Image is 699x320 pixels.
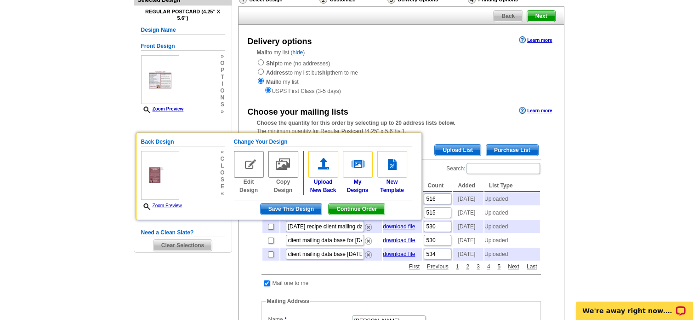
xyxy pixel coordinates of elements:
[453,206,483,219] td: [DATE]
[453,180,483,192] th: Added
[268,151,298,178] img: copy-design-no.gif
[570,291,699,320] iframe: LiveChat chat widget
[464,262,472,271] a: 2
[495,262,503,271] a: 5
[268,151,298,194] a: Copy Design
[141,42,225,51] h5: Front Design
[377,151,407,194] a: NewTemplate
[220,190,224,197] span: «
[519,36,552,44] a: Learn more
[248,35,312,48] div: Delivery options
[239,119,564,135] div: The minimum quantity for Regular Postcard (4.25" x 5.6")is 1.
[257,58,546,95] div: to me (no addresses) to my list but them to me to my list
[524,262,540,271] a: Last
[484,192,540,205] td: Uploaded
[329,204,385,215] span: Continue Order
[308,151,338,178] img: upload-front.gif
[220,94,224,101] span: n
[365,250,372,256] a: Remove this list
[220,163,224,169] span: l
[506,262,522,271] a: Next
[486,145,538,156] span: Purchase List
[257,86,546,95] div: USPS First Class (3-5 days)
[319,70,330,76] strong: ship
[141,9,225,21] h4: Regular Postcard (4.25" x 5.6")
[493,10,523,22] a: Back
[257,120,455,126] strong: Choose the quantity for this order by selecting up to 20 address lists below.
[239,48,564,95] div: to my list ( )
[141,106,184,111] a: Zoom Preview
[383,251,415,257] a: download file
[308,151,338,194] a: UploadNew Back
[260,203,322,215] button: Save This Design
[220,169,224,176] span: o
[141,55,179,104] img: small-thumb.jpg
[365,236,372,242] a: Remove this list
[153,240,212,251] span: Clear Selections
[261,204,322,215] span: Save This Design
[220,101,224,108] span: s
[454,262,461,271] a: 1
[343,151,373,194] a: MyDesigns
[423,180,452,192] th: Count
[293,49,303,56] a: hide
[220,108,224,115] span: »
[435,145,480,156] span: Upload List
[234,151,264,194] a: Edit Design
[328,203,385,215] button: Continue Order
[484,180,540,192] th: List Type
[365,251,372,258] img: delete.png
[272,279,309,288] td: Mail one to me
[484,234,540,247] td: Uploaded
[220,60,224,67] span: o
[365,222,372,228] a: Remove this list
[220,87,224,94] span: o
[266,297,310,305] legend: Mailing Address
[220,176,224,183] span: s
[365,238,372,244] img: delete.png
[494,11,523,22] span: Back
[234,138,412,146] h5: Change Your Design
[248,106,348,118] div: Choose your mailing lists
[141,26,225,35] h5: Design Name
[407,262,422,271] a: First
[527,11,555,22] span: Next
[466,163,540,174] input: Search:
[343,151,373,178] img: my-designs.gif
[519,107,552,114] a: Learn more
[266,60,278,67] strong: Ship
[453,234,483,247] td: [DATE]
[141,228,225,237] h5: Need a Clean Slate?
[485,262,493,271] a: 4
[484,206,540,219] td: Uploaded
[234,151,264,178] img: edit-design-no.gif
[266,79,277,85] strong: Mail
[141,138,225,146] h5: Back Design
[484,220,540,233] td: Uploaded
[220,183,224,190] span: e
[266,70,288,76] strong: Address
[220,74,224,81] span: t
[446,162,540,175] label: Search:
[453,220,483,233] td: [DATE]
[257,49,267,56] strong: Mail
[453,248,483,261] td: [DATE]
[141,203,182,208] a: Zoom Preview
[453,192,483,205] td: [DATE]
[141,151,179,200] img: small-thumb.jpg
[484,248,540,261] td: Uploaded
[425,262,451,271] a: Previous
[474,262,482,271] a: 3
[220,53,224,60] span: »
[220,81,224,87] span: i
[383,223,415,230] a: download file
[365,224,372,231] img: delete.png
[220,156,224,163] span: c
[220,149,224,156] span: «
[377,151,407,178] img: new-template.gif
[220,67,224,74] span: p
[383,237,415,244] a: download file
